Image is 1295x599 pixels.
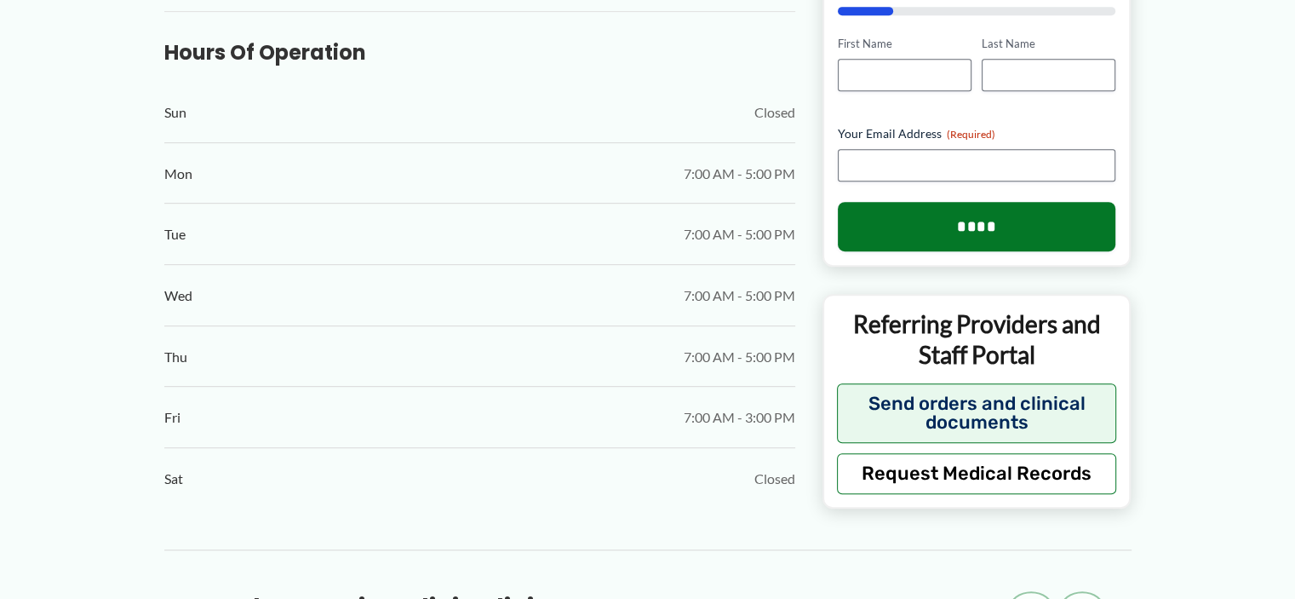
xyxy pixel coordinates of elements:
[838,36,971,52] label: First Name
[684,283,795,308] span: 7:00 AM - 5:00 PM
[838,125,1116,142] label: Your Email Address
[164,405,180,430] span: Fri
[164,161,192,187] span: Mon
[684,161,795,187] span: 7:00 AM - 5:00 PM
[164,222,186,247] span: Tue
[837,308,1117,371] p: Referring Providers and Staff Portal
[684,405,795,430] span: 7:00 AM - 3:00 PM
[837,453,1117,494] button: Request Medical Records
[754,466,795,492] span: Closed
[754,100,795,125] span: Closed
[164,100,186,125] span: Sun
[164,466,183,492] span: Sat
[982,36,1115,52] label: Last Name
[684,344,795,370] span: 7:00 AM - 5:00 PM
[164,283,192,308] span: Wed
[164,39,795,66] h3: Hours of Operation
[164,344,187,370] span: Thu
[947,128,995,141] span: (Required)
[837,383,1117,443] button: Send orders and clinical documents
[684,222,795,247] span: 7:00 AM - 5:00 PM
